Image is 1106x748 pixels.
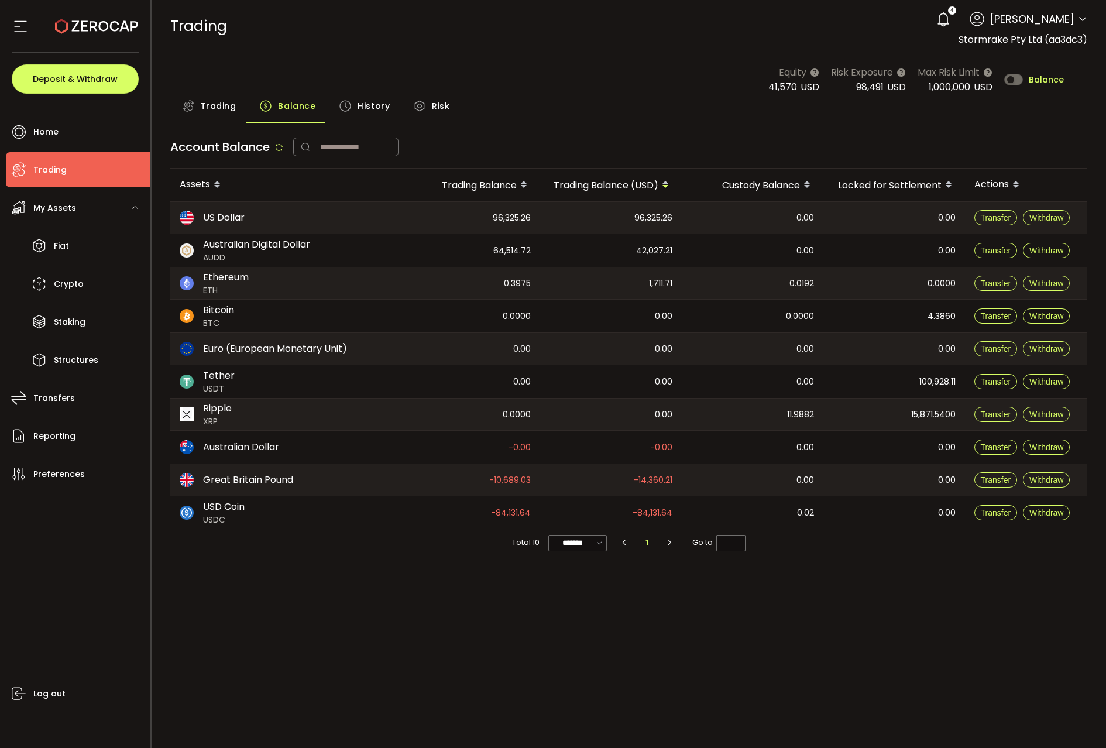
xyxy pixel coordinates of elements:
div: Locked for Settlement [823,175,965,195]
span: Max Risk Limit [918,65,980,80]
span: Transfer [981,311,1011,321]
button: Transfer [974,407,1018,422]
span: Withdraw [1029,442,1063,452]
button: Transfer [974,276,1018,291]
img: usdc_portfolio.svg [180,506,194,520]
span: 0.0000 [503,310,531,323]
span: Transfer [981,508,1011,517]
button: Transfer [974,505,1018,520]
span: Balance [1029,76,1064,84]
span: 0.00 [796,342,814,356]
span: Reporting [33,428,75,445]
span: Preferences [33,466,85,483]
span: Crypto [54,276,84,293]
span: Withdraw [1029,279,1063,288]
span: 0.00 [796,473,814,487]
span: 15,871.5400 [911,408,956,421]
li: 1 [637,534,658,551]
img: usdt_portfolio.svg [180,375,194,389]
img: aud_portfolio.svg [180,440,194,454]
span: USD [974,80,992,94]
span: [PERSON_NAME] [990,11,1074,27]
button: Withdraw [1023,341,1070,356]
span: Balance [278,94,315,118]
span: 0.00 [938,441,956,454]
span: USD [801,80,819,94]
img: eth_portfolio.svg [180,276,194,290]
span: 0.00 [655,310,672,323]
button: Withdraw [1023,210,1070,225]
span: 11.9882 [787,408,814,421]
span: Euro (European Monetary Unit) [203,342,347,356]
span: 0.00 [513,342,531,356]
span: 0.00 [655,408,672,421]
button: Withdraw [1023,243,1070,258]
span: Australian Dollar [203,440,279,454]
span: Withdraw [1029,213,1063,222]
div: Actions [965,175,1088,195]
span: USD Coin [203,500,245,514]
button: Transfer [974,440,1018,455]
span: Transfer [981,442,1011,452]
span: -0.00 [650,441,672,454]
span: Transfer [981,344,1011,354]
span: 0.02 [797,506,814,520]
span: Transfer [981,246,1011,255]
span: Ripple [203,402,232,416]
img: usd_portfolio.svg [180,211,194,225]
span: Withdraw [1029,410,1063,419]
span: Risk [432,94,449,118]
span: Tether [203,369,235,383]
span: My Assets [33,200,76,217]
button: Transfer [974,341,1018,356]
span: -0.00 [509,441,531,454]
div: Custody Balance [682,175,823,195]
span: Withdraw [1029,311,1063,321]
span: Transfer [981,475,1011,485]
span: Transfers [33,390,75,407]
span: Withdraw [1029,508,1063,517]
span: Transfer [981,279,1011,288]
span: Withdraw [1029,246,1063,255]
span: Transfer [981,410,1011,419]
span: 100,928.11 [919,375,956,389]
span: 1,000,000 [929,80,970,94]
span: Trading [201,94,236,118]
span: 0.00 [796,244,814,258]
button: Transfer [974,374,1018,389]
span: -14,360.21 [634,473,672,487]
span: Stormrake Pty Ltd (aa3dc3) [959,33,1087,46]
button: Withdraw [1023,505,1070,520]
span: Transfer [981,213,1011,222]
span: Equity [779,65,806,80]
span: 0.00 [938,473,956,487]
span: 41,570 [768,80,797,94]
img: gbp_portfolio.svg [180,473,194,487]
span: 0.0000 [928,277,956,290]
span: 0.0192 [789,277,814,290]
iframe: Chat Widget [1047,692,1106,748]
span: Account Balance [170,139,270,155]
span: 0.00 [655,375,672,389]
span: USDT [203,383,235,395]
span: 0.00 [655,342,672,356]
span: 0.00 [796,211,814,225]
button: Withdraw [1023,308,1070,324]
button: Transfer [974,210,1018,225]
span: BTC [203,317,234,330]
span: Risk Exposure [831,65,893,80]
span: -84,131.64 [491,506,531,520]
span: 98,491 [856,80,884,94]
button: Transfer [974,472,1018,488]
span: USDC [203,514,245,526]
span: 42,027.21 [636,244,672,258]
img: btc_portfolio.svg [180,309,194,323]
div: Assets [170,175,399,195]
span: 0.0000 [786,310,814,323]
span: Structures [54,352,98,369]
button: Withdraw [1023,276,1070,291]
span: 0.00 [938,211,956,225]
span: 0.00 [796,375,814,389]
span: Great Britain Pound [203,473,293,487]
